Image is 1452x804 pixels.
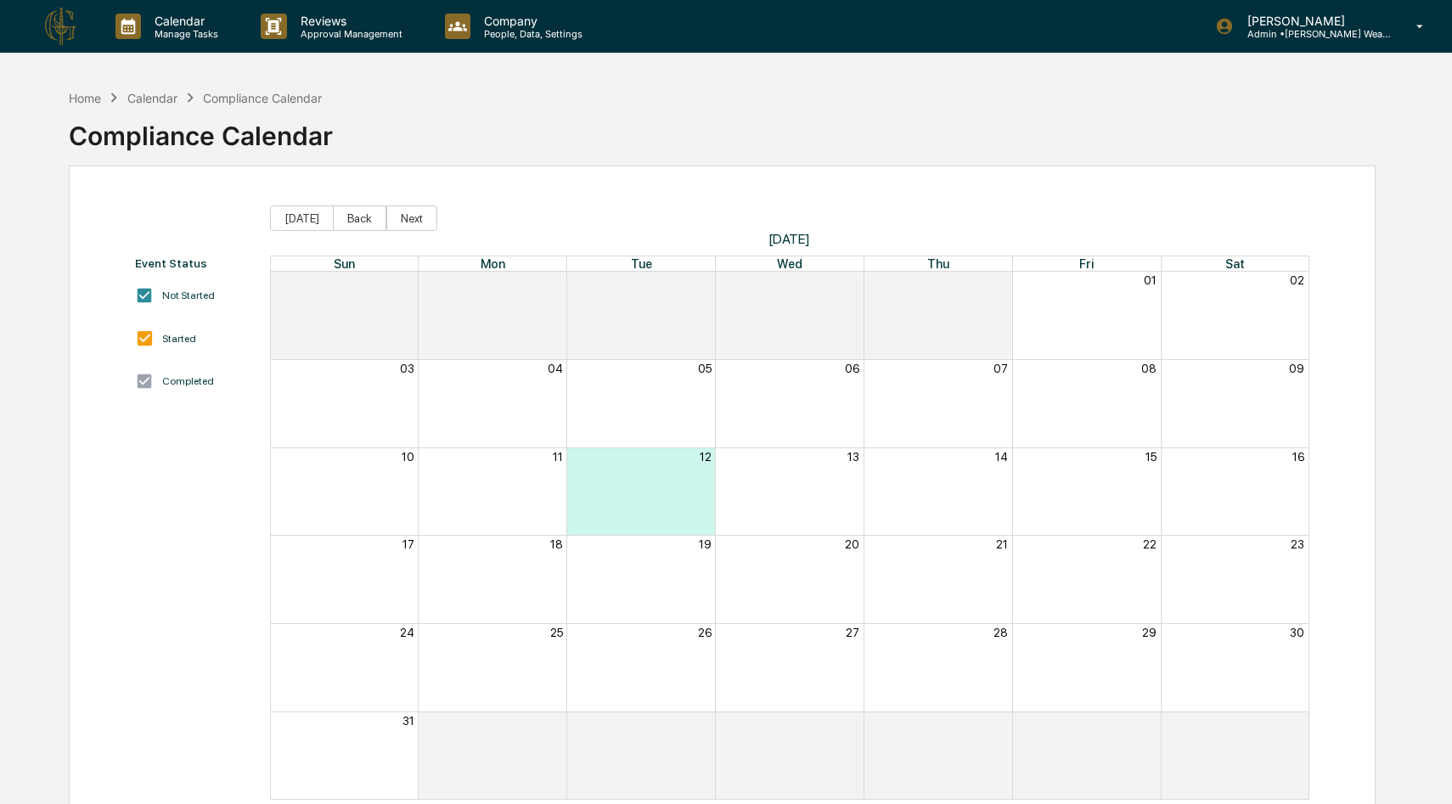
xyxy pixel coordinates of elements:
[270,231,1310,247] span: [DATE]
[1291,537,1304,551] button: 23
[69,91,101,105] div: Home
[550,626,563,639] button: 25
[700,450,712,464] button: 12
[162,290,215,301] div: Not Started
[270,205,334,231] button: [DATE]
[993,362,1008,375] button: 07
[1289,362,1304,375] button: 09
[698,626,712,639] button: 26
[1292,450,1304,464] button: 16
[402,714,414,728] button: 31
[287,14,411,28] p: Reviews
[698,362,712,375] button: 05
[287,28,411,40] p: Approval Management
[41,6,82,47] img: logo
[1145,450,1157,464] button: 15
[1079,256,1094,271] span: Fri
[162,333,196,345] div: Started
[1144,273,1157,287] button: 01
[141,28,227,40] p: Manage Tasks
[548,362,563,375] button: 04
[1290,714,1304,728] button: 06
[470,14,591,28] p: Company
[553,450,563,464] button: 11
[845,362,859,375] button: 06
[550,537,563,551] button: 18
[995,450,1008,464] button: 14
[402,450,414,464] button: 10
[993,626,1008,639] button: 28
[996,273,1008,287] button: 31
[162,375,214,387] div: Completed
[141,14,227,28] p: Calendar
[1141,362,1157,375] button: 08
[1143,714,1157,728] button: 05
[993,714,1008,728] button: 04
[847,450,859,464] button: 13
[1142,626,1157,639] button: 29
[1143,537,1157,551] button: 22
[777,256,802,271] span: Wed
[631,256,652,271] span: Tue
[470,28,591,40] p: People, Data, Settings
[386,205,437,231] button: Next
[996,537,1008,551] button: 21
[697,714,712,728] button: 02
[549,273,563,287] button: 28
[334,256,355,271] span: Sun
[400,626,414,639] button: 24
[550,714,563,728] button: 01
[697,273,712,287] button: 29
[1234,14,1392,28] p: [PERSON_NAME]
[699,537,712,551] button: 19
[400,362,414,375] button: 03
[203,91,322,105] div: Compliance Calendar
[845,714,859,728] button: 03
[402,537,414,551] button: 17
[127,91,177,105] div: Calendar
[1290,273,1304,287] button: 02
[1290,626,1304,639] button: 30
[481,256,505,271] span: Mon
[1225,256,1245,271] span: Sat
[69,107,333,151] div: Compliance Calendar
[845,273,859,287] button: 30
[1234,28,1392,40] p: Admin • [PERSON_NAME] Wealth Advisors
[333,205,386,231] button: Back
[846,626,859,639] button: 27
[927,256,949,271] span: Thu
[270,256,1310,800] div: Month View
[845,537,859,551] button: 20
[401,273,414,287] button: 27
[135,256,252,270] div: Event Status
